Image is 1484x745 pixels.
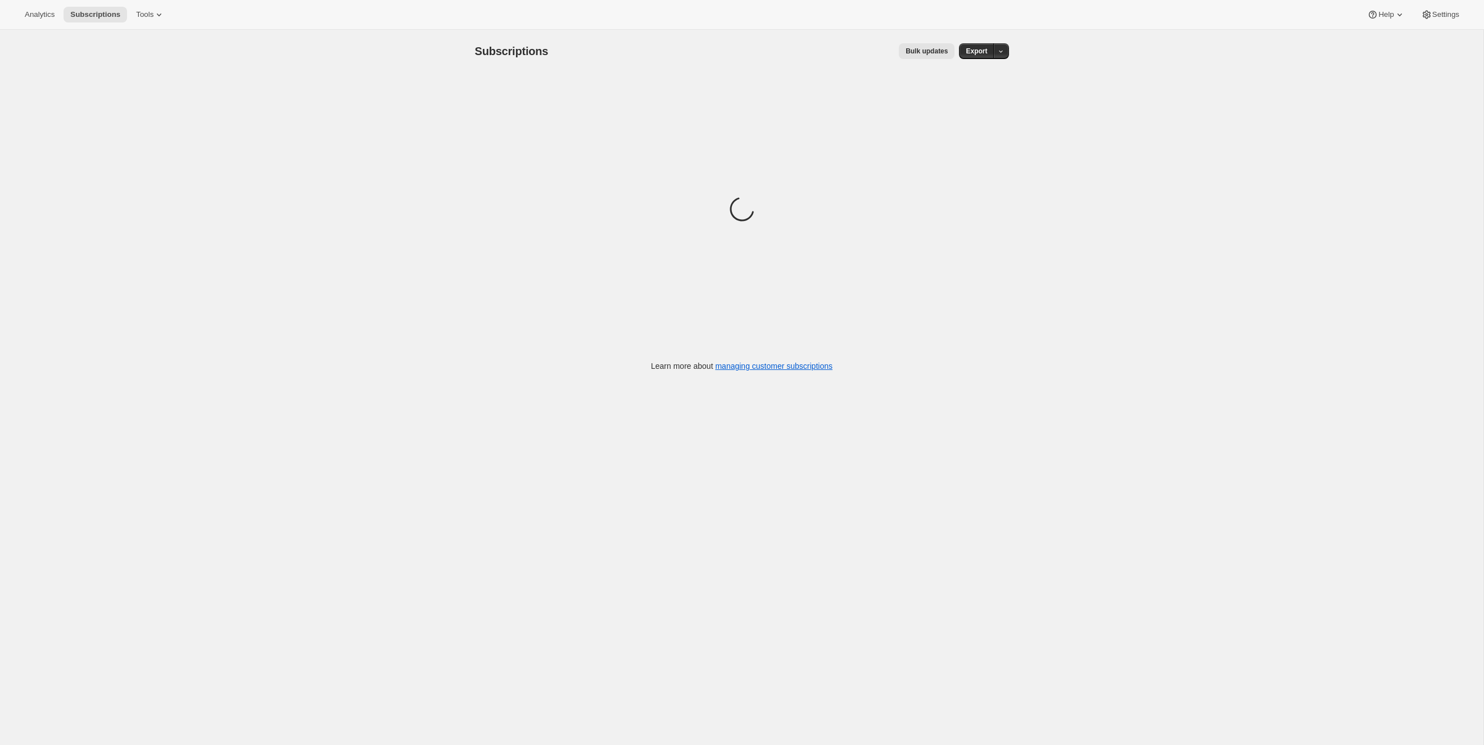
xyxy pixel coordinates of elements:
[129,7,171,22] button: Tools
[966,47,987,56] span: Export
[136,10,153,19] span: Tools
[651,360,833,372] p: Learn more about
[1432,10,1459,19] span: Settings
[18,7,61,22] button: Analytics
[70,10,120,19] span: Subscriptions
[1378,10,1393,19] span: Help
[959,43,994,59] button: Export
[1414,7,1466,22] button: Settings
[25,10,55,19] span: Analytics
[1360,7,1411,22] button: Help
[64,7,127,22] button: Subscriptions
[475,45,549,57] span: Subscriptions
[899,43,954,59] button: Bulk updates
[906,47,948,56] span: Bulk updates
[715,362,833,371] a: managing customer subscriptions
